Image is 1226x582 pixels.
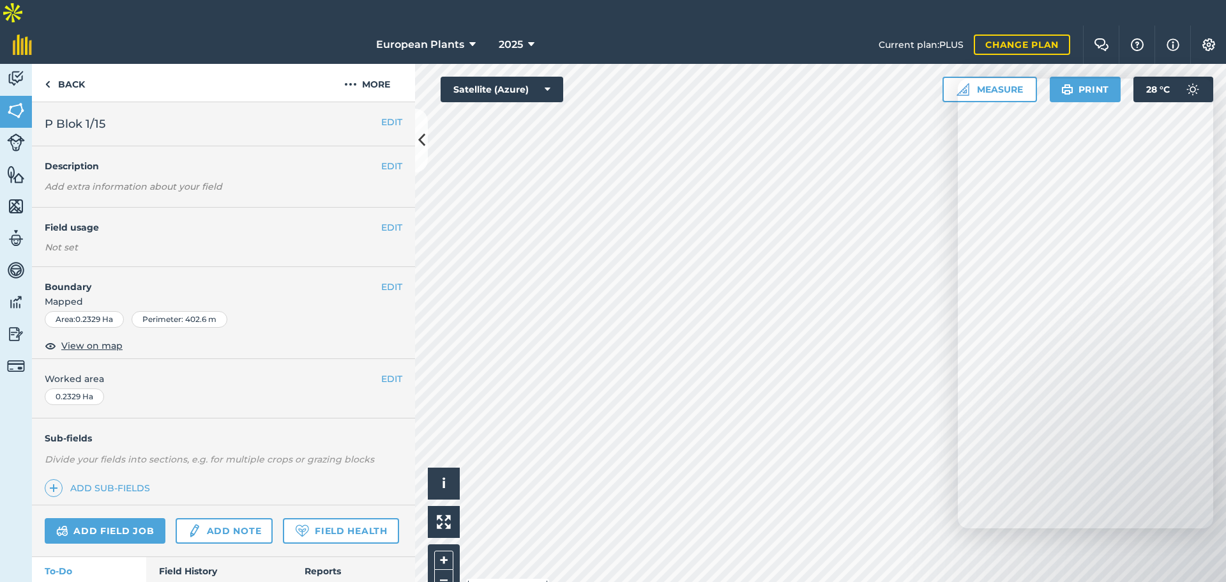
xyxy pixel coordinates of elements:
button: EDIT [381,220,402,234]
h4: Boundary [32,267,381,294]
h4: Sub-fields [32,431,415,445]
button: Satellite (Azure) [441,77,563,102]
span: Mapped [32,295,415,309]
img: svg+xml;base64,PHN2ZyB4bWxucz0iaHR0cDovL3d3dy53My5vcmcvMjAwMC9zdmciIHdpZHRoPSI1NiIgaGVpZ2h0PSI2MC... [7,197,25,216]
span: View on map [61,339,123,353]
div: Area : 0.2329 Ha [45,311,124,328]
span: i [442,475,446,491]
div: Not set [45,241,402,254]
img: svg+xml;base64,PD94bWwgdmVyc2lvbj0iMS4wIiBlbmNvZGluZz0idXRmLTgiPz4KPCEtLSBHZW5lcmF0b3I6IEFkb2JlIE... [56,523,68,539]
img: svg+xml;base64,PD94bWwgdmVyc2lvbj0iMS4wIiBlbmNvZGluZz0idXRmLTgiPz4KPCEtLSBHZW5lcmF0b3I6IEFkb2JlIE... [7,134,25,151]
button: EDIT [381,372,402,386]
span: 2025 [499,37,523,52]
a: Change plan [974,34,1070,55]
div: Perimeter : 402.6 m [132,311,227,328]
img: svg+xml;base64,PHN2ZyB4bWxucz0iaHR0cDovL3d3dy53My5vcmcvMjAwMC9zdmciIHdpZHRoPSI1NiIgaGVpZ2h0PSI2MC... [7,101,25,120]
a: Add note [176,518,273,544]
em: Add extra information about your field [45,181,222,192]
img: svg+xml;base64,PHN2ZyB4bWxucz0iaHR0cDovL3d3dy53My5vcmcvMjAwMC9zdmciIHdpZHRoPSIyMCIgaGVpZ2h0PSIyNC... [344,77,357,92]
img: svg+xml;base64,PD94bWwgdmVyc2lvbj0iMS4wIiBlbmNvZGluZz0idXRmLTgiPz4KPCEtLSBHZW5lcmF0b3I6IEFkb2JlIE... [7,229,25,248]
img: svg+xml;base64,PD94bWwgdmVyc2lvbj0iMS4wIiBlbmNvZGluZz0idXRmLTgiPz4KPCEtLSBHZW5lcmF0b3I6IEFkb2JlIE... [7,325,25,344]
h4: Description [45,159,402,173]
img: svg+xml;base64,PHN2ZyB4bWxucz0iaHR0cDovL3d3dy53My5vcmcvMjAwMC9zdmciIHdpZHRoPSI1NiIgaGVpZ2h0PSI2MC... [7,165,25,184]
a: Add sub-fields [45,479,155,497]
img: svg+xml;base64,PD94bWwgdmVyc2lvbj0iMS4wIiBlbmNvZGluZz0idXRmLTgiPz4KPCEtLSBHZW5lcmF0b3I6IEFkb2JlIE... [7,293,25,312]
a: Back [32,64,98,102]
h4: Field usage [45,220,381,234]
img: svg+xml;base64,PD94bWwgdmVyc2lvbj0iMS4wIiBlbmNvZGluZz0idXRmLTgiPz4KPCEtLSBHZW5lcmF0b3I6IEFkb2JlIE... [7,261,25,280]
button: European Plants [371,26,481,64]
img: svg+xml;base64,PD94bWwgdmVyc2lvbj0iMS4wIiBlbmNvZGluZz0idXRmLTgiPz4KPCEtLSBHZW5lcmF0b3I6IEFkb2JlIE... [7,69,25,88]
img: svg+xml;base64,PHN2ZyB4bWxucz0iaHR0cDovL3d3dy53My5vcmcvMjAwMC9zdmciIHdpZHRoPSIxNyIgaGVpZ2h0PSIxNy... [1167,37,1179,52]
iframe: Intercom live chat [1183,539,1213,569]
iframe: Intercom live chat [958,79,1213,528]
img: Two speech bubbles overlapping with the left bubble in the forefront [1094,38,1109,51]
img: svg+xml;base64,PHN2ZyB4bWxucz0iaHR0cDovL3d3dy53My5vcmcvMjAwMC9zdmciIHdpZHRoPSIxOCIgaGVpZ2h0PSIyNC... [45,338,56,353]
span: Current plan : PLUS [879,38,964,52]
img: A cog icon [1201,38,1216,51]
span: P Blok 1/15 [45,115,105,133]
button: View on map [45,338,123,353]
span: Worked area [45,372,402,386]
div: 0.2329 Ha [45,388,104,405]
button: More [319,64,415,102]
button: EDIT [381,115,402,129]
img: Four arrows, one pointing top left, one top right, one bottom right and the last bottom left [437,515,451,529]
button: 2025 [494,26,540,64]
img: fieldmargin Logo [13,34,32,55]
button: i [428,468,460,500]
button: EDIT [381,280,402,294]
img: svg+xml;base64,PD94bWwgdmVyc2lvbj0iMS4wIiBlbmNvZGluZz0idXRmLTgiPz4KPCEtLSBHZW5lcmF0b3I6IEFkb2JlIE... [187,523,201,539]
img: svg+xml;base64,PHN2ZyB4bWxucz0iaHR0cDovL3d3dy53My5vcmcvMjAwMC9zdmciIHdpZHRoPSIxNCIgaGVpZ2h0PSIyNC... [49,480,58,496]
img: A question mark icon [1130,38,1145,51]
a: Field Health [283,518,398,544]
img: svg+xml;base64,PD94bWwgdmVyc2lvbj0iMS4wIiBlbmNvZGluZz0idXRmLTgiPz4KPCEtLSBHZW5lcmF0b3I6IEFkb2JlIE... [1180,77,1206,102]
a: Add field job [45,518,165,544]
img: Ruler icon [957,83,969,96]
img: svg+xml;base64,PHN2ZyB4bWxucz0iaHR0cDovL3d3dy53My5vcmcvMjAwMC9zdmciIHdpZHRoPSI5IiBoZWlnaHQ9IjI0Ii... [45,77,50,92]
span: European Plants [376,37,464,52]
img: svg+xml;base64,PD94bWwgdmVyc2lvbj0iMS4wIiBlbmNvZGluZz0idXRmLTgiPz4KPCEtLSBHZW5lcmF0b3I6IEFkb2JlIE... [7,357,25,375]
button: Measure [942,77,1037,102]
button: EDIT [381,159,402,173]
button: + [434,551,453,570]
em: Divide your fields into sections, e.g. for multiple crops or grazing blocks [45,454,374,465]
button: Print [1050,77,1121,102]
button: 28 °C [1133,77,1213,102]
span: 28 ° C [1146,77,1170,102]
